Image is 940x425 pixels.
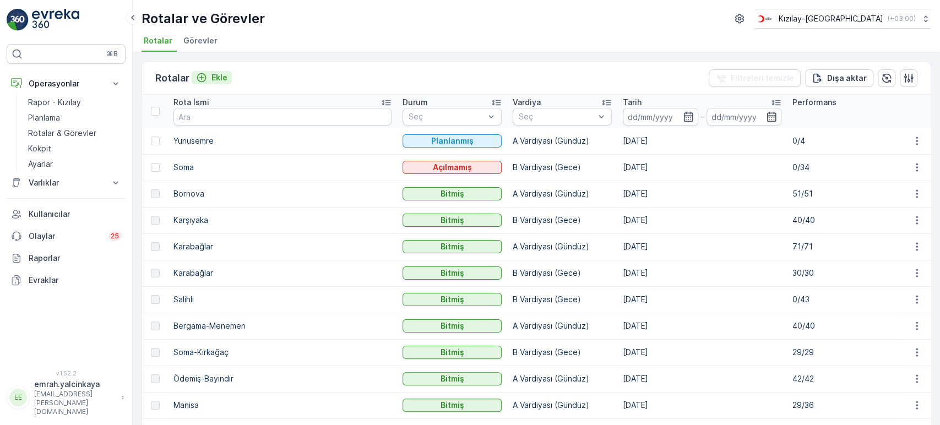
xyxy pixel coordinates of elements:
p: Bitmiş [441,215,464,226]
div: EE [9,389,27,406]
p: B Vardiyası (Gece) [513,347,612,358]
button: Varlıklar [7,172,126,194]
p: Planlanmış [431,135,474,146]
a: Kokpit [24,141,126,156]
p: Bitmiş [441,268,464,279]
p: Rotalar ve Görevler [142,10,265,28]
p: B Vardiyası (Gece) [513,162,612,173]
div: Toggle Row Selected [151,216,160,225]
a: Olaylar25 [7,225,126,247]
p: A Vardiyası (Gündüz) [513,320,612,331]
img: k%C4%B1z%C4%B1lay_jywRncg.png [755,13,774,25]
td: [DATE] [617,260,787,286]
p: A Vardiyası (Gündüz) [513,373,612,384]
td: [DATE] [617,128,787,154]
p: Kokpit [28,143,51,154]
button: Dışa aktar [805,69,873,87]
p: [EMAIL_ADDRESS][PERSON_NAME][DOMAIN_NAME] [34,390,116,416]
button: Bitmiş [403,240,502,253]
p: 0/34 [792,162,892,173]
p: Operasyonlar [29,78,104,89]
p: 29/29 [792,347,892,358]
p: Soma [173,162,392,173]
p: Bergama-Menemen [173,320,392,331]
p: Filtreleri temizle [731,73,794,84]
p: Raporlar [29,253,121,264]
div: Toggle Row Selected [151,189,160,198]
p: 30/30 [792,268,892,279]
button: Filtreleri temizle [709,69,801,87]
a: Evraklar [7,269,126,291]
p: 0/43 [792,294,892,305]
p: Ayarlar [28,159,53,170]
p: Rapor - Kızılay [28,97,81,108]
p: Rotalar [155,70,189,86]
p: B Vardiyası (Gece) [513,294,612,305]
p: Kullanıcılar [29,209,121,220]
p: Ekle [211,72,227,83]
p: A Vardiyası (Gündüz) [513,400,612,411]
p: Soma-Kırkağaç [173,347,392,358]
p: Kızılay-[GEOGRAPHIC_DATA] [779,13,883,24]
td: [DATE] [617,181,787,207]
td: [DATE] [617,339,787,366]
button: Kızılay-[GEOGRAPHIC_DATA](+03:00) [755,9,931,29]
div: Toggle Row Selected [151,322,160,330]
p: Karabağlar [173,241,392,252]
p: 29/36 [792,400,892,411]
a: Ayarlar [24,156,126,172]
p: Bitmiş [441,347,464,358]
div: Toggle Row Selected [151,295,160,304]
a: Rotalar & Görevler [24,126,126,141]
img: logo [7,9,29,31]
p: Tarih [623,97,642,108]
p: Manisa [173,400,392,411]
button: Bitmiş [403,399,502,412]
img: logo_light-DOdMpM7g.png [32,9,79,31]
p: Rota İsmi [173,97,209,108]
p: Salihli [173,294,392,305]
div: Toggle Row Selected [151,242,160,251]
p: A Vardiyası (Gündüz) [513,241,612,252]
p: Karşıyaka [173,215,392,226]
p: Durum [403,97,428,108]
p: Performans [792,97,836,108]
p: B Vardiyası (Gece) [513,268,612,279]
p: 40/40 [792,215,892,226]
button: Bitmiş [403,214,502,227]
p: Açılmamış [433,162,472,173]
a: Raporlar [7,247,126,269]
p: Vardiya [513,97,541,108]
p: Seç [409,111,485,122]
p: Olaylar [29,231,102,242]
div: Toggle Row Selected [151,401,160,410]
input: Ara [173,108,392,126]
p: A Vardiyası (Gündüz) [513,188,612,199]
td: [DATE] [617,207,787,233]
button: Bitmiş [403,319,502,333]
button: Açılmamış [403,161,502,174]
td: [DATE] [617,154,787,181]
p: 51/51 [792,188,892,199]
td: [DATE] [617,366,787,392]
span: Rotalar [144,35,172,46]
button: Bitmiş [403,293,502,306]
div: Toggle Row Selected [151,269,160,277]
p: Bitmiş [441,373,464,384]
p: Karabağlar [173,268,392,279]
p: Bitmiş [441,320,464,331]
td: [DATE] [617,286,787,313]
p: Planlama [28,112,60,123]
button: EEemrah.yalcinkaya[EMAIL_ADDRESS][PERSON_NAME][DOMAIN_NAME] [7,379,126,416]
p: Ödemiş-Bayındır [173,373,392,384]
p: Bitmiş [441,188,464,199]
p: 42/42 [792,373,892,384]
div: Toggle Row Selected [151,374,160,383]
div: Toggle Row Selected [151,163,160,172]
p: Bitmiş [441,294,464,305]
p: A Vardiyası (Gündüz) [513,135,612,146]
p: Rotalar & Görevler [28,128,96,139]
span: v 1.52.2 [7,370,126,377]
p: Seç [519,111,595,122]
input: dd/mm/yyyy [707,108,782,126]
